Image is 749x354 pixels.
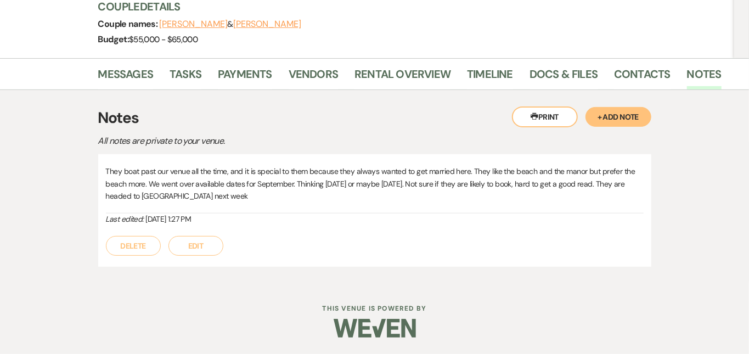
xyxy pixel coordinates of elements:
button: [PERSON_NAME] [233,20,301,29]
span: Budget: [98,33,129,45]
div: [DATE] 1:27 PM [106,213,644,225]
a: Tasks [170,65,201,89]
span: Couple names: [98,18,160,30]
i: Last edited: [106,214,144,224]
a: Timeline [467,65,513,89]
button: Print [512,106,578,127]
h3: Notes [98,106,651,130]
button: [PERSON_NAME] [160,20,228,29]
p: They boat past our venue all the time, and it is special to them because they always wanted to ge... [106,165,644,202]
a: Docs & Files [530,65,598,89]
img: Weven Logo [334,309,416,347]
a: Rental Overview [354,65,450,89]
button: + Add Note [585,107,651,127]
span: & [160,19,301,30]
a: Messages [98,65,154,89]
a: Vendors [289,65,338,89]
p: All notes are private to your venue. [98,134,482,148]
span: $55,000 - $65,000 [129,34,198,45]
a: Payments [218,65,272,89]
button: Delete [106,236,161,256]
a: Notes [687,65,722,89]
a: Contacts [614,65,671,89]
button: Edit [168,236,223,256]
